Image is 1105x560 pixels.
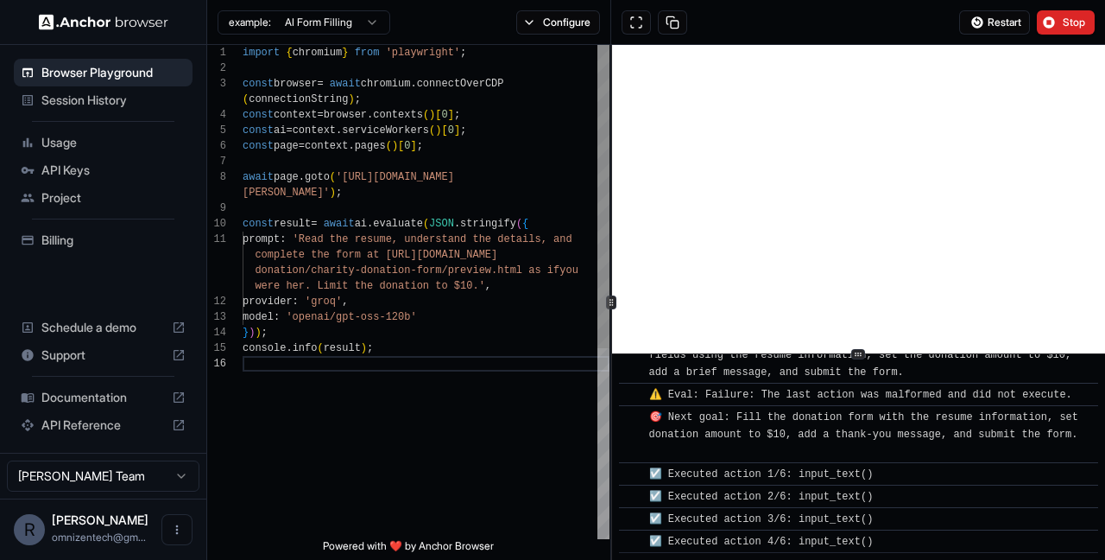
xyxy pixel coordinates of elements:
[255,280,484,292] span: were her. Limit the donation to $10.'
[243,78,274,90] span: const
[243,296,293,308] span: provider
[367,109,373,121] span: .
[299,140,305,152] span: =
[14,129,193,156] div: Usage
[454,218,460,230] span: .
[14,184,193,212] div: Project
[448,109,454,121] span: ]
[324,342,361,354] span: result
[649,513,874,525] span: ☑️ Executed action 3/6: input_text()
[305,171,330,183] span: goto
[622,10,651,35] button: Open in full screen
[286,311,416,323] span: 'openai/gpt-oss-120b'
[243,342,286,354] span: console
[243,187,330,199] span: [PERSON_NAME]'
[274,171,299,183] span: page
[274,109,317,121] span: context
[454,109,460,121] span: ;
[559,264,578,277] span: you
[317,342,323,354] span: (
[460,47,466,59] span: ;
[454,124,460,137] span: ]
[628,386,636,404] span: ​
[361,78,411,90] span: chromium
[286,47,292,59] span: {
[628,533,636,550] span: ​
[286,124,292,137] span: =
[392,140,398,152] span: )
[628,409,636,426] span: ​
[207,138,226,154] div: 6
[429,218,454,230] span: JSON
[207,76,226,92] div: 3
[342,124,429,137] span: serviceWorkers
[522,218,528,230] span: {
[373,109,423,121] span: contexts
[1037,10,1095,35] button: Stop
[41,347,165,364] span: Support
[207,45,226,60] div: 1
[417,78,504,90] span: connectOverCDP
[207,169,226,185] div: 8
[417,140,423,152] span: ;
[14,411,193,439] div: API Reference
[386,47,460,59] span: 'playwright'
[330,78,361,90] span: await
[355,140,386,152] span: pages
[460,218,516,230] span: stringify
[243,140,274,152] span: const
[317,109,323,121] span: =
[293,342,318,354] span: info
[423,109,429,121] span: (
[249,327,255,339] span: )
[243,171,274,183] span: await
[516,10,600,35] button: Configure
[207,325,226,340] div: 14
[311,218,317,230] span: =
[293,124,336,137] span: context
[410,140,416,152] span: ]
[441,124,447,137] span: [
[14,514,45,545] div: R
[330,187,336,199] span: )
[441,109,447,121] span: 0
[243,311,274,323] span: model
[243,233,280,245] span: prompt
[280,233,286,245] span: :
[367,342,373,354] span: ;
[14,341,193,369] div: Support
[373,218,423,230] span: evaluate
[41,134,186,151] span: Usage
[435,124,441,137] span: )
[41,417,165,434] span: API Reference
[460,124,466,137] span: ;
[274,78,317,90] span: browser
[14,59,193,86] div: Browser Playground
[386,140,392,152] span: (
[324,218,355,230] span: await
[299,171,305,183] span: .
[207,340,226,356] div: 15
[628,488,636,506] span: ​
[658,10,687,35] button: Copy session ID
[255,264,559,277] span: donation/charity-donation-form/preview.html as if
[649,389,1072,401] span: ⚠️ Eval: Failure: The last action was malformed and did not execute.
[14,384,193,411] div: Documentation
[293,233,572,245] span: 'Read the resume, understand the details, and
[649,468,874,480] span: ☑️ Executed action 1/6: input_text()
[324,109,367,121] span: browser
[305,140,348,152] span: context
[649,411,1085,458] span: 🎯 Next goal: Fill the donation form with the resume information, set donation amount to $10, add ...
[207,154,226,169] div: 7
[207,356,226,372] div: 16
[41,189,186,207] span: Project
[448,124,454,137] span: 0
[355,218,367,230] span: ai
[274,124,286,137] span: ai
[336,187,342,199] span: ;
[255,327,261,339] span: )
[243,93,249,105] span: (
[39,14,168,30] img: Anchor Logo
[435,109,441,121] span: [
[410,78,416,90] span: .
